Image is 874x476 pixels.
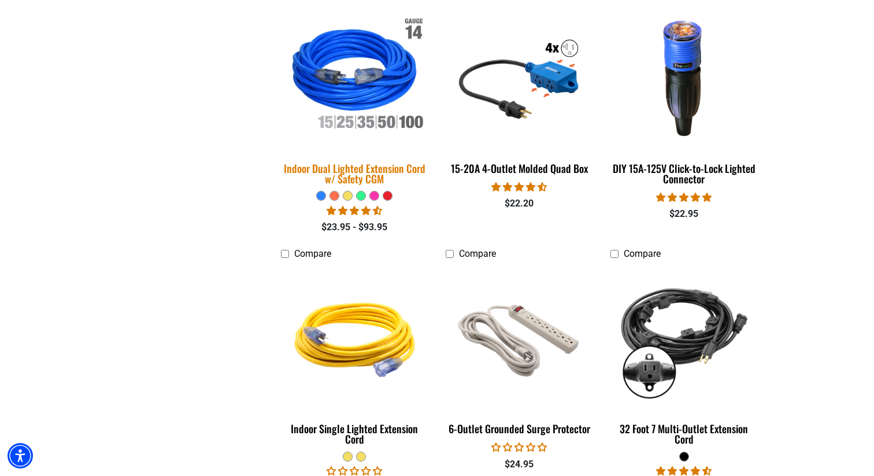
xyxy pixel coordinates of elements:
div: 32 Foot 7 Multi-Outlet Extension Cord [610,423,758,444]
span: Compare [294,248,331,259]
div: Indoor Dual Lighted Extension Cord w/ Safety CGM [281,163,428,184]
img: Yellow [282,271,428,404]
a: 15-20A 4-Outlet Molded Quad Box 15-20A 4-Outlet Molded Quad Box [446,5,593,180]
div: $23.95 - $93.95 [281,220,428,234]
img: 15-20A 4-Outlet Molded Quad Box [446,10,592,143]
div: $24.95 [446,457,593,471]
img: black [611,271,757,404]
span: 4.47 stars [491,182,547,193]
div: $22.20 [446,197,593,211]
span: Compare [624,248,661,259]
a: DIY 15A-125V Click-to-Lock Lighted Connector DIY 15A-125V Click-to-Lock Lighted Connector [610,5,758,191]
div: $22.95 [610,207,758,221]
a: black 32 Foot 7 Multi-Outlet Extension Cord [610,265,758,451]
span: Compare [459,248,496,259]
a: 6-Outlet Grounded Surge Protector 6-Outlet Grounded Surge Protector [446,265,593,441]
img: Indoor Dual Lighted Extension Cord w/ Safety CGM [274,3,436,151]
div: Accessibility Menu [8,443,33,468]
div: 15-20A 4-Outlet Molded Quad Box [446,163,593,174]
div: Indoor Single Lighted Extension Cord [281,423,428,444]
div: 6-Outlet Grounded Surge Protector [446,423,593,434]
a: Yellow Indoor Single Lighted Extension Cord [281,265,428,451]
span: 4.84 stars [656,192,712,203]
span: 0.00 stars [491,442,547,453]
a: Indoor Dual Lighted Extension Cord w/ Safety CGM Indoor Dual Lighted Extension Cord w/ Safety CGM [281,5,428,191]
div: DIY 15A-125V Click-to-Lock Lighted Connector [610,163,758,184]
img: 6-Outlet Grounded Surge Protector [446,271,592,404]
img: DIY 15A-125V Click-to-Lock Lighted Connector [611,10,757,143]
span: 4.40 stars [327,205,382,216]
